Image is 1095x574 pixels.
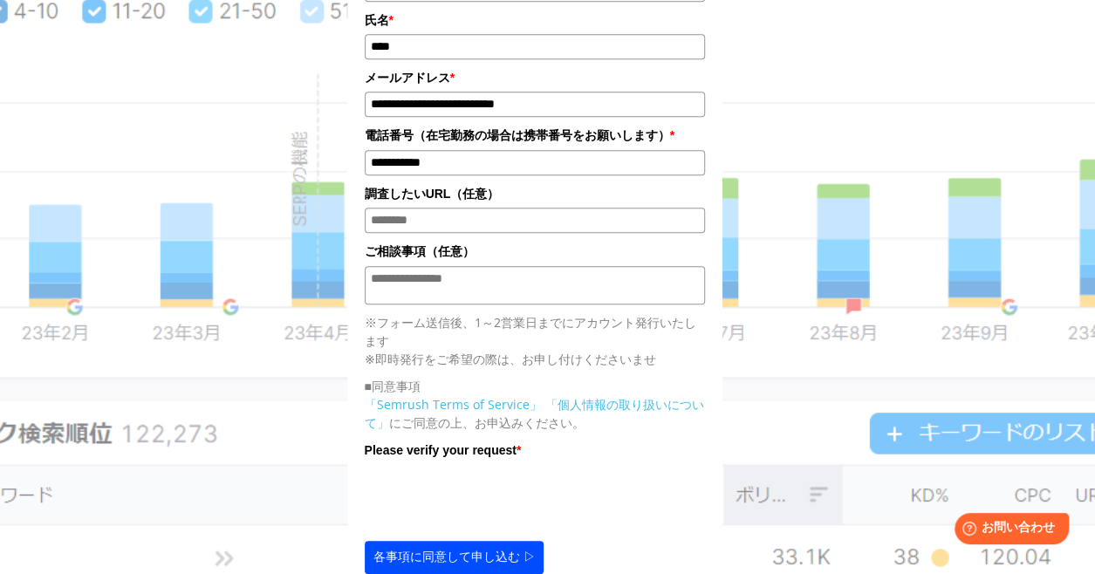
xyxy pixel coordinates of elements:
[365,464,630,532] iframe: reCAPTCHA
[365,395,705,432] p: にご同意の上、お申込みください。
[365,396,542,413] a: 「Semrush Terms of Service」
[365,396,704,431] a: 「個人情報の取り扱いについて」
[365,377,705,395] p: ■同意事項
[365,68,705,87] label: メールアドレス
[365,242,705,261] label: ご相談事項（任意）
[365,541,544,574] button: 各事項に同意して申し込む ▷
[365,184,705,203] label: 調査したいURL（任意）
[365,313,705,368] p: ※フォーム送信後、1～2営業日までにアカウント発行いたします ※即時発行をご希望の際は、お申し付けくださいませ
[365,441,705,460] label: Please verify your request
[365,10,705,30] label: 氏名
[365,126,705,145] label: 電話番号（在宅勤務の場合は携帯番号をお願いします）
[940,506,1076,555] iframe: Help widget launcher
